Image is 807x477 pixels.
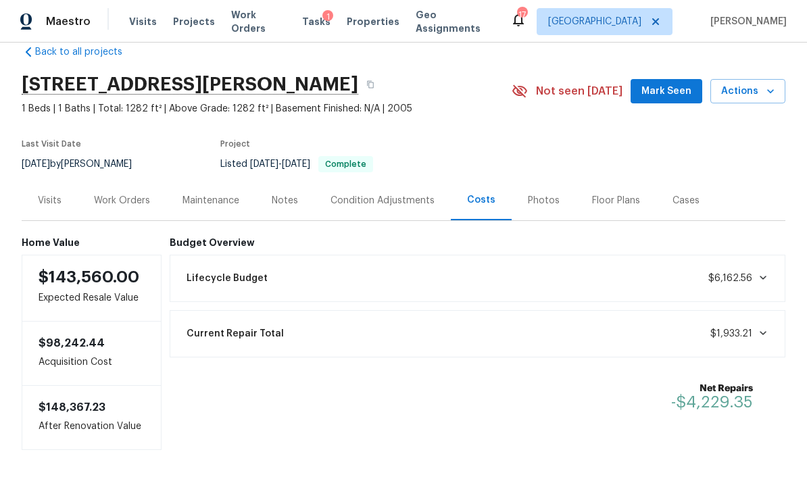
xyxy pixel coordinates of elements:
[592,194,640,207] div: Floor Plans
[710,79,785,104] button: Actions
[39,402,105,413] span: $148,367.23
[282,159,310,169] span: [DATE]
[39,269,139,285] span: $143,560.00
[22,140,81,148] span: Last Visit Date
[721,83,775,100] span: Actions
[22,159,50,169] span: [DATE]
[347,15,399,28] span: Properties
[331,194,435,207] div: Condition Adjustments
[46,15,91,28] span: Maestro
[22,237,162,248] h6: Home Value
[671,382,753,395] b: Net Repairs
[631,79,702,104] button: Mark Seen
[641,83,691,100] span: Mark Seen
[358,72,383,97] button: Copy Address
[536,84,622,98] span: Not seen [DATE]
[671,394,753,410] span: -$4,229.35
[322,10,333,24] div: 1
[517,8,527,22] div: 17
[528,194,560,207] div: Photos
[39,338,105,349] span: $98,242.44
[231,8,286,35] span: Work Orders
[187,327,284,341] span: Current Repair Total
[173,15,215,28] span: Projects
[170,237,786,248] h6: Budget Overview
[94,194,150,207] div: Work Orders
[672,194,700,207] div: Cases
[22,45,151,59] a: Back to all projects
[187,272,268,285] span: Lifecycle Budget
[22,322,162,385] div: Acquisition Cost
[220,159,373,169] span: Listed
[467,193,495,207] div: Costs
[250,159,278,169] span: [DATE]
[250,159,310,169] span: -
[182,194,239,207] div: Maintenance
[710,329,752,338] span: $1,933.21
[220,140,250,148] span: Project
[38,194,62,207] div: Visits
[22,156,148,172] div: by [PERSON_NAME]
[129,15,157,28] span: Visits
[272,194,298,207] div: Notes
[416,8,494,35] span: Geo Assignments
[22,102,512,116] span: 1 Beds | 1 Baths | Total: 1282 ft² | Above Grade: 1282 ft² | Basement Finished: N/A | 2005
[22,385,162,450] div: After Renovation Value
[708,274,752,283] span: $6,162.56
[22,255,162,322] div: Expected Resale Value
[320,160,372,168] span: Complete
[302,17,331,26] span: Tasks
[705,15,787,28] span: [PERSON_NAME]
[548,15,641,28] span: [GEOGRAPHIC_DATA]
